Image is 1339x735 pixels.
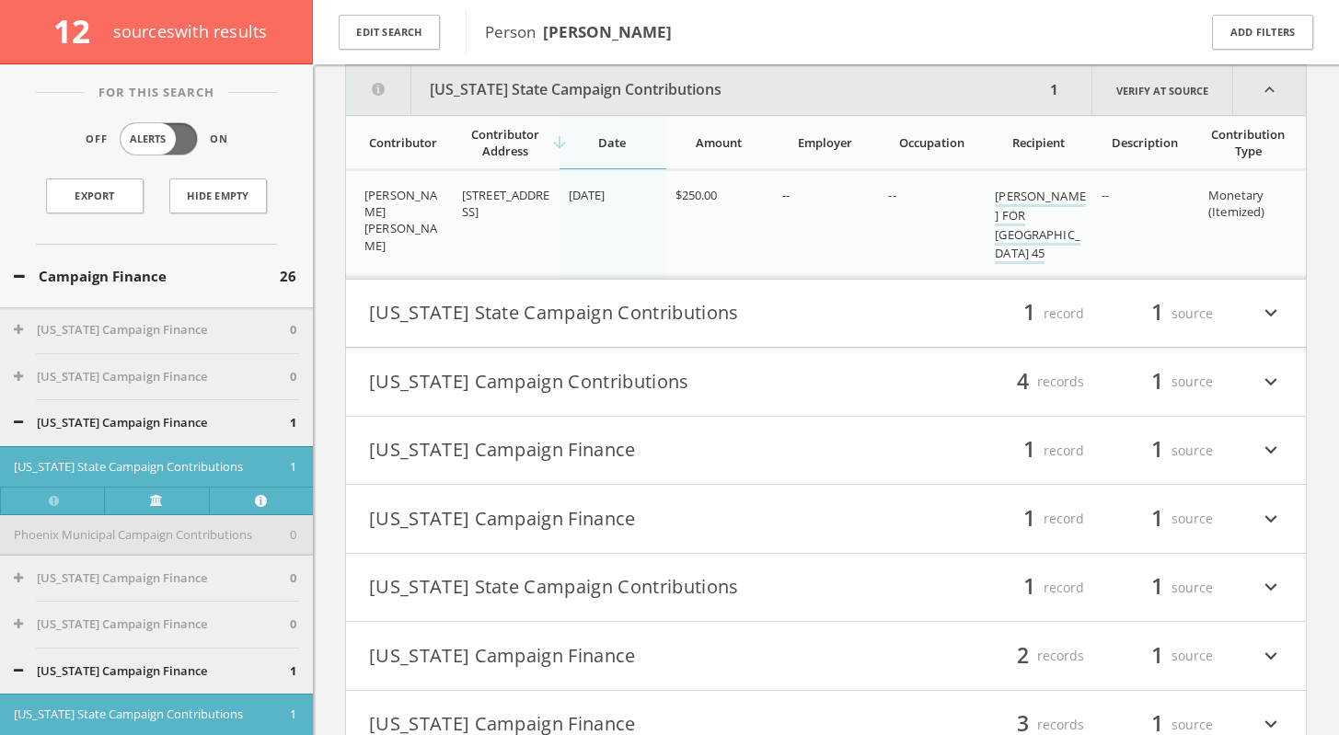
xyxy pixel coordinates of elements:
[14,321,290,339] button: [US_STATE] Campaign Finance
[1102,134,1188,151] div: Description
[1102,640,1213,672] div: source
[290,526,296,545] span: 0
[290,615,296,634] span: 0
[1143,639,1172,672] span: 1
[1259,503,1283,534] i: expand_more
[1208,187,1264,220] span: Monetary (Itemized)
[14,414,290,432] button: [US_STATE] Campaign Finance
[1259,366,1283,397] i: expand_more
[290,414,296,432] span: 1
[1143,365,1172,397] span: 1
[888,134,975,151] div: Occupation
[169,178,267,213] button: Hide Empty
[210,132,228,147] span: On
[346,170,1306,279] div: grid
[1102,187,1109,203] span: --
[290,662,296,681] span: 1
[1143,434,1172,466] span: 1
[104,487,208,514] a: Verify at source
[543,21,672,42] b: [PERSON_NAME]
[782,134,869,151] div: Employer
[995,188,1086,264] a: [PERSON_NAME] FOR [GEOGRAPHIC_DATA] 45
[569,134,655,151] div: Date
[346,65,1045,115] button: [US_STATE] State Campaign Contributions
[462,126,548,159] div: Contributor Address
[1102,366,1213,397] div: source
[369,435,826,466] button: [US_STATE] Campaign Finance
[1015,434,1044,466] span: 1
[290,321,296,339] span: 0
[14,706,290,724] button: [US_STATE] State Campaign Contributions
[1015,502,1044,534] span: 1
[14,569,290,588] button: [US_STATE] Campaign Finance
[369,503,826,534] button: [US_STATE] Campaign Finance
[14,458,290,477] button: [US_STATE] State Campaign Contributions
[1102,572,1213,603] div: source
[485,21,672,42] span: Person
[369,640,826,672] button: [US_STATE] Campaign Finance
[675,187,718,203] span: $250.00
[1143,297,1172,329] span: 1
[113,20,268,42] span: source s with results
[1208,126,1287,159] div: Contribution Type
[1102,435,1213,466] div: source
[369,366,826,397] button: [US_STATE] Campaign Contributions
[974,298,1084,329] div: record
[364,134,442,151] div: Contributor
[85,84,228,102] span: For This Search
[290,706,296,724] span: 1
[339,15,440,51] button: Edit Search
[974,640,1084,672] div: records
[1259,572,1283,603] i: expand_more
[14,662,290,681] button: [US_STATE] Campaign Finance
[369,572,826,603] button: [US_STATE] State Campaign Contributions
[1091,65,1233,115] a: Verify at source
[280,266,296,287] span: 26
[1259,435,1283,466] i: expand_more
[14,368,290,386] button: [US_STATE] Campaign Finance
[782,187,790,203] span: --
[1102,298,1213,329] div: source
[14,615,290,634] button: [US_STATE] Campaign Finance
[364,187,437,254] span: [PERSON_NAME] [PERSON_NAME]
[1233,65,1306,115] i: expand_less
[1143,502,1172,534] span: 1
[1045,65,1064,115] div: 1
[290,458,296,477] span: 1
[1259,298,1283,329] i: expand_more
[53,9,106,52] span: 12
[974,435,1084,466] div: record
[369,298,826,329] button: [US_STATE] State Campaign Contributions
[888,187,895,203] span: --
[14,266,280,287] button: Campaign Finance
[14,526,290,545] button: Phoenix Municipal Campaign Contributions
[974,366,1084,397] div: records
[1259,640,1283,672] i: expand_more
[1009,365,1037,397] span: 4
[974,503,1084,534] div: record
[675,134,762,151] div: Amount
[1009,639,1037,672] span: 2
[1015,571,1044,603] span: 1
[46,178,144,213] a: Export
[290,569,296,588] span: 0
[974,572,1084,603] div: record
[995,134,1081,151] div: Recipient
[569,187,606,203] span: [DATE]
[1102,503,1213,534] div: source
[290,368,296,386] span: 0
[1015,297,1044,329] span: 1
[1143,571,1172,603] span: 1
[462,187,550,220] span: [STREET_ADDRESS]
[1212,15,1313,51] button: Add Filters
[550,133,569,152] i: arrow_downward
[86,132,108,147] span: Off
